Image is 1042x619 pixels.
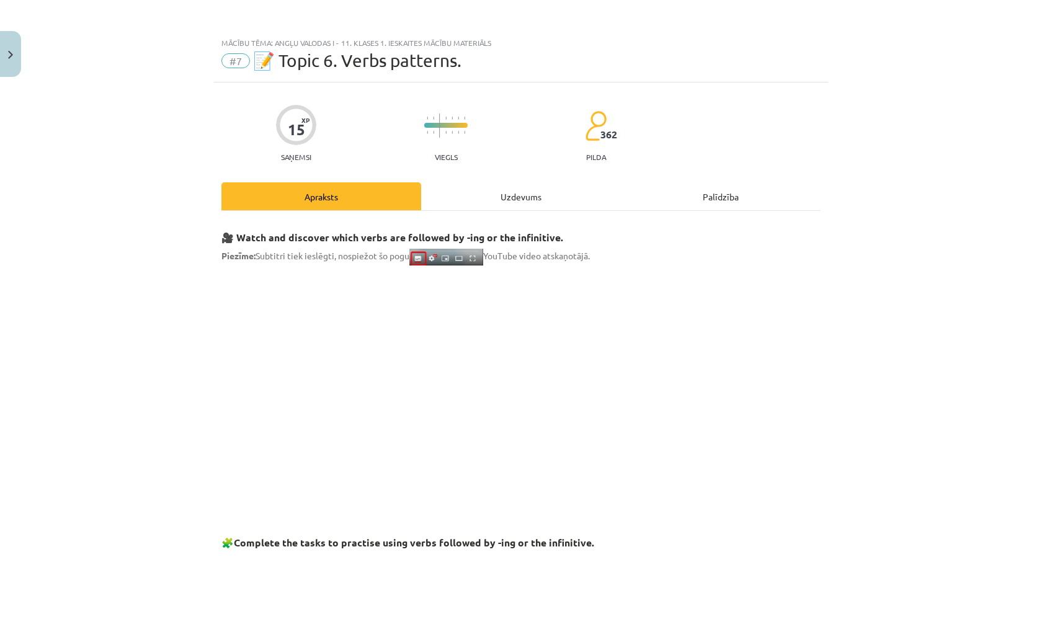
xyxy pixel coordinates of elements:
[288,121,305,138] div: 15
[445,131,447,134] img: icon-short-line-57e1e144782c952c97e751825c79c345078a6d821885a25fce030b3d8c18986b.svg
[433,131,434,134] img: icon-short-line-57e1e144782c952c97e751825c79c345078a6d821885a25fce030b3d8c18986b.svg
[433,117,434,120] img: icon-short-line-57e1e144782c952c97e751825c79c345078a6d821885a25fce030b3d8c18986b.svg
[464,131,465,134] img: icon-short-line-57e1e144782c952c97e751825c79c345078a6d821885a25fce030b3d8c18986b.svg
[276,153,316,161] p: Saņemsi
[221,38,821,47] div: Mācību tēma: Angļu valodas i - 11. klases 1. ieskaites mācību materiāls
[585,110,607,141] img: students-c634bb4e5e11cddfef0936a35e636f08e4e9abd3cc4e673bd6f9a4125e45ecb1.svg
[8,51,13,59] img: icon-close-lesson-0947bae3869378f0d4975bcd49f059093ad1ed9edebbc8119c70593378902aed.svg
[586,153,606,161] p: pilda
[427,117,428,120] img: icon-short-line-57e1e144782c952c97e751825c79c345078a6d821885a25fce030b3d8c18986b.svg
[221,250,590,261] span: Subtitri tiek ieslēgti, nospiežot šo pogu YouTube video atskaņotājā.
[427,131,428,134] img: icon-short-line-57e1e144782c952c97e751825c79c345078a6d821885a25fce030b3d8c18986b.svg
[221,250,256,261] strong: Piezīme:
[221,182,421,210] div: Apraksts
[445,117,447,120] img: icon-short-line-57e1e144782c952c97e751825c79c345078a6d821885a25fce030b3d8c18986b.svg
[439,114,440,138] img: icon-long-line-d9ea69661e0d244f92f715978eff75569469978d946b2353a9bb055b3ed8787d.svg
[452,131,453,134] img: icon-short-line-57e1e144782c952c97e751825c79c345078a6d821885a25fce030b3d8c18986b.svg
[221,527,821,550] h3: 🧩
[435,153,458,161] p: Viegls
[600,129,617,140] span: 362
[621,182,821,210] div: Palīdzība
[234,536,594,549] strong: Complete the tasks to practise using verbs followed by -ing or the infinitive.
[458,117,459,120] img: icon-short-line-57e1e144782c952c97e751825c79c345078a6d821885a25fce030b3d8c18986b.svg
[452,117,453,120] img: icon-short-line-57e1e144782c952c97e751825c79c345078a6d821885a25fce030b3d8c18986b.svg
[421,182,621,210] div: Uzdevums
[301,117,309,123] span: XP
[464,117,465,120] img: icon-short-line-57e1e144782c952c97e751825c79c345078a6d821885a25fce030b3d8c18986b.svg
[458,131,459,134] img: icon-short-line-57e1e144782c952c97e751825c79c345078a6d821885a25fce030b3d8c18986b.svg
[253,50,461,71] span: 📝 Topic 6. Verbs patterns.
[221,231,563,244] strong: 🎥 Watch and discover which verbs are followed by -ing or the infinitive.
[221,53,250,68] span: #7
